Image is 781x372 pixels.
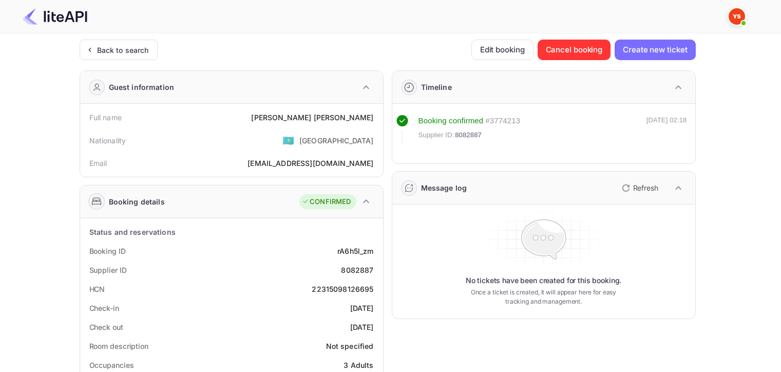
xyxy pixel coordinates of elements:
span: 8082887 [455,130,482,140]
div: Supplier ID [89,265,127,275]
p: No tickets have been created for this booking. [466,275,622,286]
div: 22315098126695 [312,284,373,294]
div: Room description [89,341,148,351]
button: Cancel booking [538,40,611,60]
div: Booking confirmed [418,115,484,127]
div: Timeline [421,82,452,92]
div: Full name [89,112,122,123]
p: Refresh [633,182,658,193]
div: 3 Adults [344,360,373,370]
img: Yandex Support [729,8,745,25]
div: Check-in [89,303,119,313]
div: Check out [89,322,123,332]
div: Status and reservations [89,227,176,237]
span: United States [282,131,294,150]
div: Not specified [326,341,374,351]
div: Back to search [97,45,149,55]
div: rA6h5l_zm [337,246,373,256]
div: Nationality [89,135,126,146]
div: CONFIRMED [302,197,351,207]
div: Booking ID [89,246,126,256]
span: Supplier ID: [418,130,454,140]
div: [PERSON_NAME] [PERSON_NAME] [251,112,373,123]
button: Refresh [616,180,662,196]
div: [GEOGRAPHIC_DATA] [299,135,374,146]
div: # 3774213 [485,115,520,127]
div: [DATE] [350,303,374,313]
div: Guest information [109,82,175,92]
div: [DATE] 02:18 [646,115,687,145]
div: Booking details [109,196,165,207]
div: HCN [89,284,105,294]
div: 8082887 [341,265,373,275]
button: Edit booking [471,40,534,60]
div: Email [89,158,107,169]
button: Create new ticket [615,40,695,60]
div: [DATE] [350,322,374,332]
p: Once a ticket is created, it will appear here for easy tracking and management. [463,288,625,306]
div: Message log [421,182,467,193]
div: [EMAIL_ADDRESS][DOMAIN_NAME] [247,158,373,169]
img: LiteAPI Logo [23,8,87,25]
div: Occupancies [89,360,134,370]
